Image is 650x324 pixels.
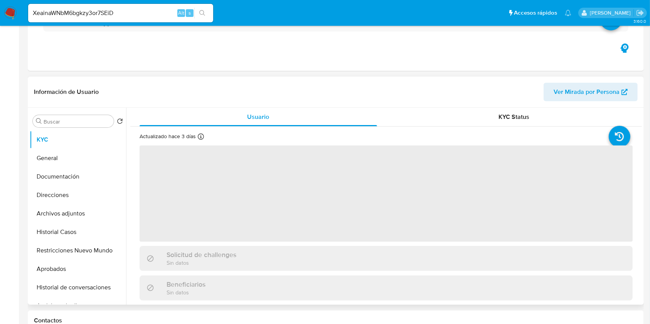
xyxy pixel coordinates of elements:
div: Solicitud de challengesSin datos [140,246,633,271]
span: Usuario [247,112,269,121]
button: Historial de conversaciones [30,278,126,297]
h3: AUTOMATIC (1) [62,18,109,27]
p: Sin datos [167,259,236,266]
input: Buscar usuario o caso... [28,8,213,18]
span: 3.160.0 [633,18,646,24]
p: Sin datos [167,289,205,296]
button: Anticipos de dinero [30,297,126,315]
button: search-icon [194,8,210,18]
h1: Información de Usuario [34,88,99,96]
button: Aprobados [30,260,126,278]
input: Buscar [44,118,111,125]
span: KYC Status [498,112,529,121]
button: Historial Casos [30,223,126,241]
span: Ver Mirada por Persona [554,83,620,101]
h3: Beneficiarios [167,280,205,289]
button: Restricciones Nuevo Mundo [30,241,126,260]
a: Salir [636,9,644,17]
button: Documentación [30,167,126,186]
p: juanbautista.fernandez@mercadolibre.com [590,9,633,17]
span: Alt [178,9,184,17]
p: Actualizado hace 3 días [140,133,196,140]
div: BeneficiariosSin datos [140,276,633,301]
a: Notificaciones [565,10,571,16]
button: Direcciones [30,186,126,204]
span: s [189,9,191,17]
button: Archivos adjuntos [30,204,126,223]
button: Ver Mirada por Persona [544,83,638,101]
h3: Solicitud de challenges [167,251,236,259]
span: Accesos rápidos [514,9,557,17]
span: ‌ [140,145,633,242]
button: Buscar [36,118,42,124]
button: General [30,149,126,167]
button: KYC [30,130,126,149]
button: Volver al orden por defecto [117,118,123,127]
